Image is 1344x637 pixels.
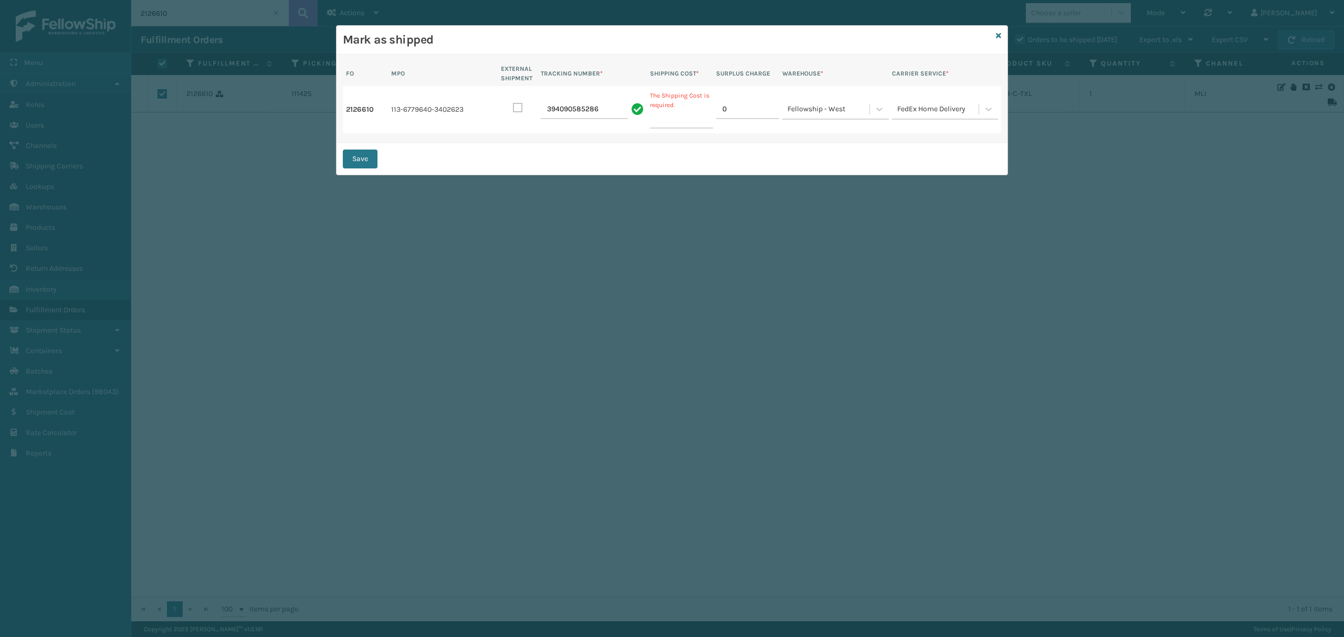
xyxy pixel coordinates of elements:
p: The Shipping Cost is required. [650,91,713,110]
div: MPO [391,69,498,78]
div: TRACKING NUMBER [541,69,647,78]
div: CARRIER SERVICE [892,69,999,78]
div: WAREHOUSE [782,69,889,78]
h3: Mark as shipped [343,32,992,48]
div: SHIPPING COST [650,69,713,78]
span: 2126610 [346,103,388,116]
div: Fellowship - West [787,103,870,115]
div: FedEx Home Delivery [897,103,980,115]
div: EXTERNAL SHIPMENT [501,64,538,83]
button: Save [343,150,377,168]
div: SURPLUS CHARGE [716,69,779,78]
div: FO [346,69,388,78]
span: 113-6779640-3402623 [391,103,498,116]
